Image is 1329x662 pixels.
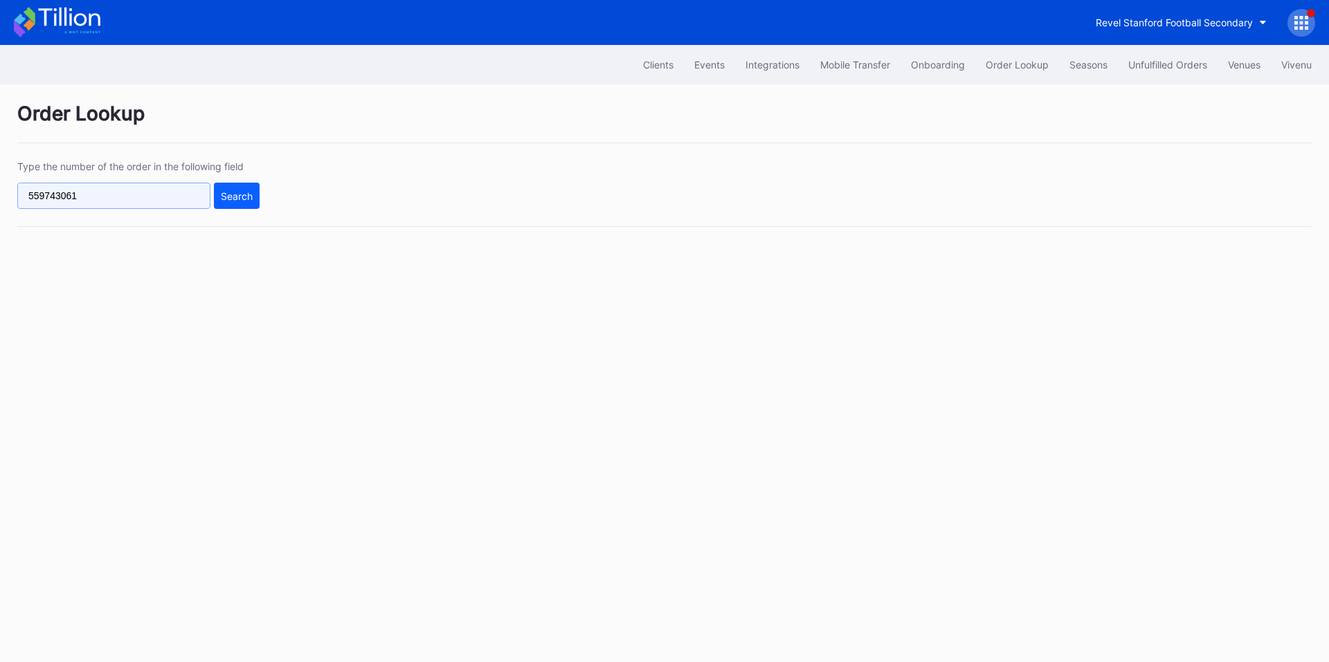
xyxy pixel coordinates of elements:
button: Revel Stanford Football Secondary [1085,10,1277,35]
button: Onboarding [901,52,975,77]
div: Events [694,59,725,71]
button: Seasons [1059,52,1118,77]
div: Vivenu [1281,59,1312,71]
button: Order Lookup [975,52,1059,77]
div: Order Lookup [986,59,1049,71]
div: Integrations [745,59,799,71]
div: Onboarding [911,59,965,71]
div: Seasons [1069,59,1107,71]
div: Search [221,190,253,202]
button: Venues [1218,52,1271,77]
button: Vivenu [1271,52,1322,77]
div: Unfulfilled Orders [1128,59,1207,71]
button: Search [214,183,260,209]
div: Clients [643,59,673,71]
div: Type the number of the order in the following field [17,160,260,172]
button: Mobile Transfer [810,52,901,77]
button: Integrations [735,52,810,77]
button: Events [684,52,735,77]
div: Revel Stanford Football Secondary [1096,17,1253,28]
div: Mobile Transfer [820,59,890,71]
button: Clients [633,52,684,77]
div: Venues [1228,59,1260,71]
button: Unfulfilled Orders [1118,52,1218,77]
input: GT59662 [17,183,210,209]
div: Order Lookup [17,102,1312,143]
